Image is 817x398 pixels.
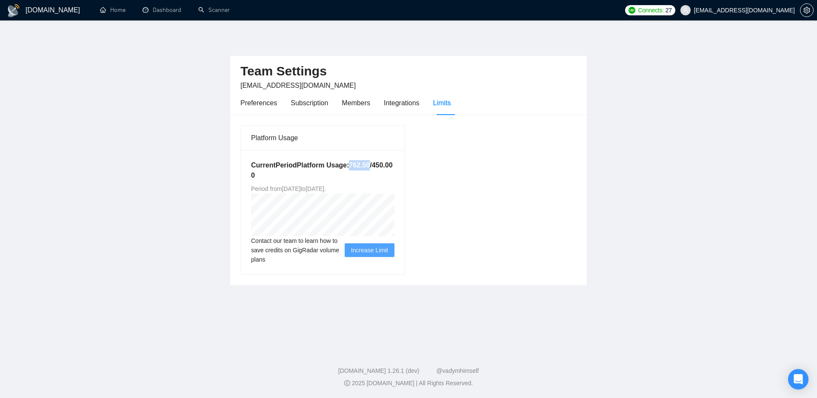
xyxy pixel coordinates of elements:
button: Increase Limit [345,243,394,257]
div: Platform Usage [251,126,394,150]
span: 27 [666,6,672,15]
div: Open Intercom Messenger [788,369,808,389]
span: Increase Limit [351,245,388,255]
div: 2025 [DOMAIN_NAME] | All Rights Reserved. [7,379,810,388]
div: Limits [433,98,451,108]
div: Integrations [384,98,420,108]
a: @vadymhimself [436,367,479,374]
a: setting [800,7,814,14]
h2: Team Settings [240,63,577,80]
span: setting [800,7,813,14]
div: Subscription [291,98,328,108]
a: [DOMAIN_NAME] 1.26.1 (dev) [338,367,420,374]
img: logo [7,4,20,17]
h5: Current Period Platform Usage: 762.50 / 450.00 0 [251,160,394,181]
span: [EMAIL_ADDRESS][DOMAIN_NAME] [240,82,356,89]
div: Preferences [240,98,277,108]
button: setting [800,3,814,17]
span: Contact our team to learn how to save credits on GigRadar volume plans [251,236,345,264]
span: user [683,7,688,13]
a: homeHome [100,6,126,14]
img: upwork-logo.png [628,7,635,14]
span: copyright [344,380,350,386]
a: dashboardDashboard [143,6,181,14]
span: Period from [DATE] to [DATE] . [251,185,326,192]
span: Connects: [638,6,663,15]
div: Members [342,98,370,108]
a: searchScanner [198,6,230,14]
